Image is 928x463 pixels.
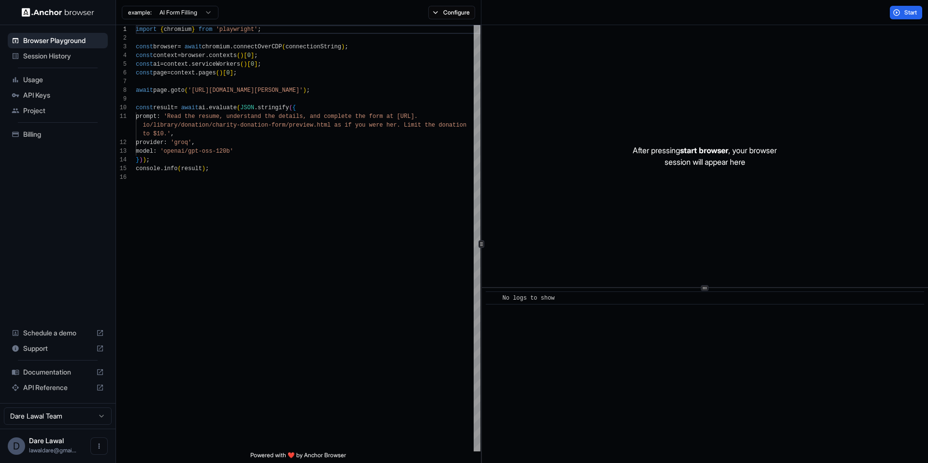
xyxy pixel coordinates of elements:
[205,104,209,111] span: .
[143,122,317,129] span: io/library/donation/charity-donation-form/preview.
[128,9,152,16] span: example:
[22,8,94,17] img: Anchor Logo
[143,130,171,137] span: to $10.'
[136,61,153,68] span: const
[289,104,292,111] span: (
[181,104,199,111] span: await
[23,383,92,392] span: API Reference
[23,367,92,377] span: Documentation
[160,61,163,68] span: =
[116,43,127,51] div: 3
[171,130,174,137] span: ,
[8,325,108,341] div: Schedule a demo
[226,70,230,76] span: 0
[136,148,153,155] span: model
[251,52,254,59] span: ]
[185,87,188,94] span: (
[209,104,237,111] span: evaluate
[904,9,918,16] span: Start
[188,61,191,68] span: .
[116,77,127,86] div: 7
[8,72,108,87] div: Usage
[219,70,223,76] span: )
[164,26,192,33] span: chromium
[153,61,160,68] span: ai
[341,43,345,50] span: )
[195,70,198,76] span: .
[143,157,146,163] span: )
[240,104,254,111] span: JSON
[191,26,195,33] span: }
[116,138,127,147] div: 12
[29,436,64,445] span: Dare Lawal
[317,122,466,129] span: html as if you were her. Limit the donation
[174,104,177,111] span: =
[116,34,127,43] div: 2
[254,61,258,68] span: ]
[199,70,216,76] span: pages
[153,43,177,50] span: browser
[116,147,127,156] div: 13
[250,451,346,463] span: Powered with ❤️ by Anchor Browser
[116,156,127,164] div: 14
[202,43,230,50] span: chromium
[136,52,153,59] span: const
[116,164,127,173] div: 15
[164,165,178,172] span: info
[136,26,157,33] span: import
[136,70,153,76] span: const
[244,52,247,59] span: [
[23,36,104,45] span: Browser Playground
[258,26,261,33] span: ;
[209,52,237,59] span: contexts
[146,157,150,163] span: ;
[254,104,258,111] span: .
[247,61,250,68] span: [
[233,70,237,76] span: ;
[205,165,209,172] span: ;
[164,61,188,68] span: context
[191,139,195,146] span: ,
[157,113,160,120] span: :
[167,70,171,76] span: =
[303,87,306,94] span: )
[8,103,108,118] div: Project
[202,165,205,172] span: )
[29,447,76,454] span: lawaldare@gmail.com
[136,113,157,120] span: prompt
[181,165,202,172] span: result
[491,293,495,303] span: ​
[8,87,108,103] div: API Keys
[153,148,157,155] span: :
[244,61,247,68] span: )
[23,328,92,338] span: Schedule a demo
[116,103,127,112] div: 10
[8,380,108,395] div: API Reference
[230,43,233,50] span: .
[116,86,127,95] div: 8
[286,43,341,50] span: connectionString
[116,60,127,69] div: 5
[160,148,233,155] span: 'openai/gpt-oss-120b'
[185,43,202,50] span: await
[8,437,25,455] div: D
[116,69,127,77] div: 6
[8,33,108,48] div: Browser Playground
[233,43,282,50] span: connectOverCDP
[177,52,181,59] span: =
[8,127,108,142] div: Billing
[164,139,167,146] span: :
[503,295,555,302] span: No logs to show
[251,61,254,68] span: 0
[191,61,240,68] span: serviceWorkers
[177,165,181,172] span: (
[890,6,922,19] button: Start
[216,70,219,76] span: (
[153,87,167,94] span: page
[633,145,777,168] p: After pressing , your browser session will appear here
[247,52,250,59] span: 0
[136,43,153,50] span: const
[153,104,174,111] span: result
[181,52,205,59] span: browser
[230,70,233,76] span: ]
